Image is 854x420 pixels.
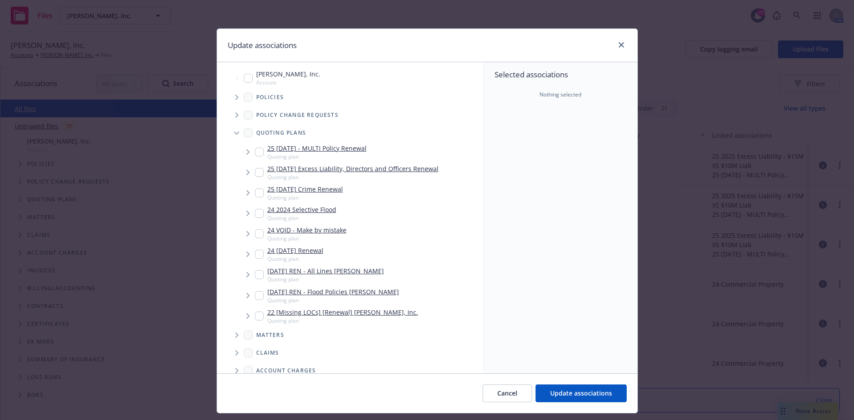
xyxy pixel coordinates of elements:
span: Matters [256,332,284,338]
span: Claims [256,350,279,356]
span: Selected associations [495,69,627,80]
span: Quoting plans [256,130,306,136]
span: Quoting plan [267,276,384,283]
span: Quoting plan [267,153,367,160]
span: Quoting plan [267,296,399,304]
a: 25 [DATE] Crime Renewal [267,184,343,194]
span: Update associations [550,389,612,397]
span: Quoting plan [267,173,439,181]
a: 25 [DATE] Excess Liability, Directors and Officers Renewal [267,164,439,173]
a: close [616,40,627,50]
span: Quoting plan [267,235,346,242]
a: 25 [DATE] - MULTI Policy Renewal [267,144,367,153]
span: Policy change requests [256,112,338,118]
span: Nothing selected [540,91,581,99]
span: Quoting plan [267,194,343,201]
span: Cancel [497,389,517,397]
a: 24 2024 Selective Flood [267,205,336,214]
a: 24 VOID - Make by mistake [267,225,346,235]
div: Tree Example [217,68,483,397]
button: Cancel [483,384,532,402]
button: Update associations [536,384,627,402]
span: Account [256,79,320,86]
span: Quoting plan [267,214,336,222]
span: Quoting plan [267,255,323,263]
span: Account charges [256,368,316,373]
a: 24 [DATE] Renewal [267,246,323,255]
span: [PERSON_NAME], Inc. [256,69,320,79]
a: 22 [Missing LOCs] [Renewal] [PERSON_NAME], Inc. [267,308,418,317]
a: [DATE] REN - All Lines [PERSON_NAME] [267,266,384,276]
span: Policies [256,95,284,100]
a: [DATE] REN - Flood Policies [PERSON_NAME] [267,287,399,296]
h1: Update associations [228,40,297,51]
span: Quoting plan [267,317,418,324]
